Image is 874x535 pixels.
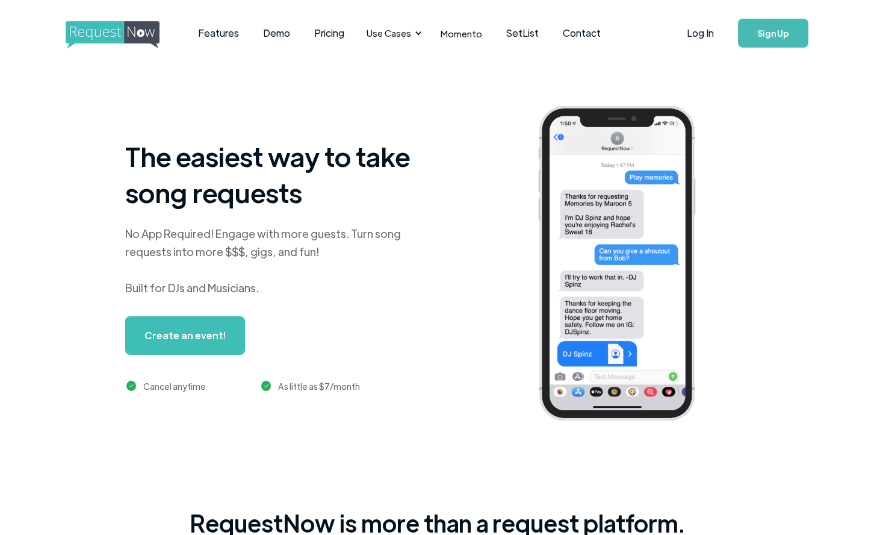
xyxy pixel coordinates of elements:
div: Use Cases [367,27,411,40]
a: SetList [494,14,551,52]
a: Contact [551,14,613,52]
div: Cancel anytime [143,379,206,393]
a: Features [186,14,251,52]
div: Use Cases [359,14,426,52]
img: requestnow logo [66,21,182,49]
a: Momento [429,16,494,51]
img: iphone screenshot [524,98,728,433]
a: Sign Up [738,19,808,48]
a: Create an event! [125,316,245,355]
a: Demo [251,14,302,52]
img: green checkmark [261,381,271,391]
h1: The easiest way to take song requests [125,138,426,210]
a: Pricing [302,14,356,52]
div: No App Required! Engage with more guests. Turn song requests into more $$$, gigs, and fun! Built ... [125,225,426,297]
a: Log In [675,12,726,54]
div: As little as $7/month [278,379,360,393]
a: home [66,21,156,45]
img: green checkmark [126,381,137,391]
